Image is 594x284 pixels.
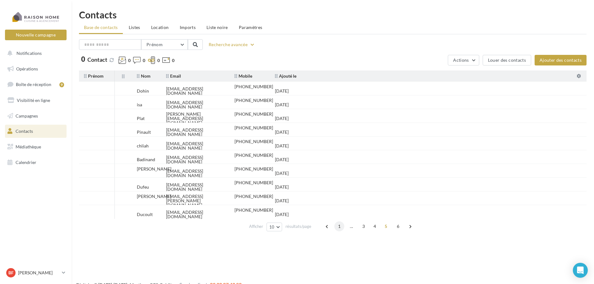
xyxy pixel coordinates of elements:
[234,73,252,79] span: Mobile
[16,160,36,165] span: Calendrier
[381,221,391,231] span: 5
[4,109,68,123] a: Campagnes
[79,10,587,19] h1: Contacts
[166,87,225,95] div: [EMAIL_ADDRESS][DOMAIN_NAME]
[275,157,289,162] div: [DATE]
[275,171,289,176] div: [DATE]
[180,25,196,30] span: Imports
[166,128,225,137] div: [EMAIL_ADDRESS][DOMAIN_NAME]
[448,55,479,65] button: Actions
[573,263,588,278] div: Open Intercom Messenger
[275,144,289,148] div: [DATE]
[16,82,51,87] span: Boîte de réception
[275,185,289,189] div: [DATE]
[137,185,149,189] div: Dufeu
[234,208,273,212] div: [PHONE_NUMBER]
[5,30,67,40] button: Nouvelle campagne
[234,194,273,199] div: [PHONE_NUMBER]
[172,57,174,64] span: 0
[275,103,289,107] div: [DATE]
[275,199,289,203] div: [DATE]
[535,55,587,65] button: Ajouter des contacts
[234,167,273,171] div: [PHONE_NUMBER]
[267,223,282,231] button: 10
[137,212,153,217] div: Ducoult
[275,89,289,93] div: [DATE]
[59,82,64,87] div: 9
[4,78,68,91] a: Boîte de réception9
[137,157,155,162] div: Badinand
[137,103,142,107] div: isa
[166,100,225,109] div: [EMAIL_ADDRESS][DOMAIN_NAME]
[16,128,33,134] span: Contacts
[137,116,145,121] div: Plat
[166,142,225,150] div: [EMAIL_ADDRESS][DOMAIN_NAME]
[141,39,188,50] button: Prénom
[370,221,380,231] span: 4
[87,56,107,63] span: Contact
[206,41,258,48] button: Recherche avancée
[269,224,275,229] span: 10
[166,73,181,79] span: Email
[137,89,149,93] div: Dohin
[137,73,151,79] span: Nom
[16,66,38,71] span: Opérations
[4,140,68,153] a: Médiathèque
[166,210,225,219] div: [EMAIL_ADDRESS][DOMAIN_NAME]
[166,169,225,178] div: [EMAIL_ADDRESS][DOMAIN_NAME]
[146,42,163,47] span: Prénom
[4,62,68,75] a: Opérations
[81,56,85,63] span: 0
[234,98,273,103] div: [PHONE_NUMBER]
[207,25,228,30] span: Liste noire
[137,130,151,134] div: Pinault
[234,139,273,144] div: [PHONE_NUMBER]
[234,126,273,130] div: [PHONE_NUMBER]
[137,194,171,199] div: [PERSON_NAME]
[234,84,273,89] div: [PHONE_NUMBER]
[157,57,160,64] span: 0
[129,25,140,30] span: Listes
[4,47,65,60] button: Notifications
[137,144,149,148] div: chliah
[166,183,225,191] div: [EMAIL_ADDRESS][DOMAIN_NAME]
[166,194,225,207] div: [EMAIL_ADDRESS][PERSON_NAME][DOMAIN_NAME]
[334,221,344,231] span: 1
[249,224,263,229] span: Afficher
[275,73,296,79] span: Ajouté le
[4,94,68,107] a: Visibilité en ligne
[84,73,104,79] span: Prénom
[234,181,273,185] div: [PHONE_NUMBER]
[16,113,38,118] span: Campagnes
[275,212,289,217] div: [DATE]
[8,270,14,276] span: BF
[346,221,356,231] span: ...
[275,116,289,121] div: [DATE]
[453,57,469,63] span: Actions
[16,51,42,56] span: Notifications
[128,57,131,64] span: 0
[151,25,169,30] span: Location
[275,130,289,134] div: [DATE]
[4,125,68,138] a: Contacts
[166,112,225,125] div: [PERSON_NAME][EMAIL_ADDRESS][DOMAIN_NAME]
[5,267,67,279] a: BF [PERSON_NAME]
[239,25,262,30] span: Paramètres
[359,221,369,231] span: 3
[483,55,531,65] button: Louer des contacts
[143,57,145,64] span: 0
[234,153,273,157] div: [PHONE_NUMBER]
[18,270,59,276] p: [PERSON_NAME]
[234,112,273,116] div: [PHONE_NUMBER]
[137,167,171,171] div: [PERSON_NAME]
[16,144,41,149] span: Médiathèque
[17,98,50,103] span: Visibilité en ligne
[285,224,311,229] span: résultats/page
[4,156,68,169] a: Calendrier
[393,221,403,231] span: 6
[166,155,225,164] div: [EMAIL_ADDRESS][DOMAIN_NAME]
